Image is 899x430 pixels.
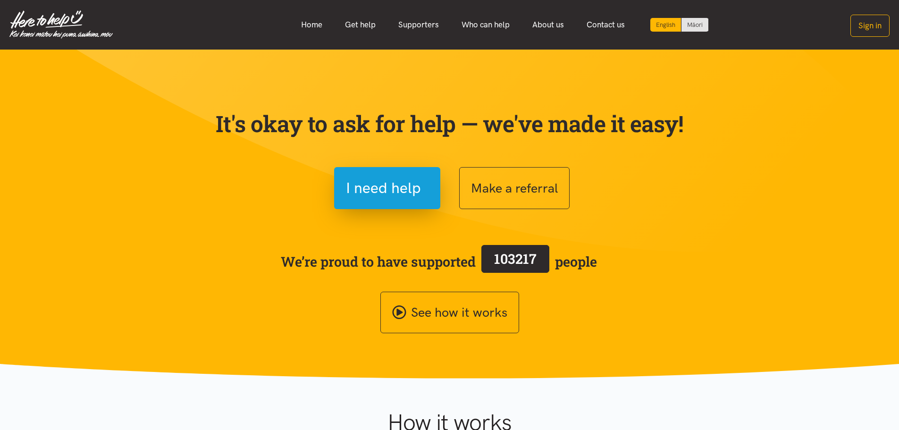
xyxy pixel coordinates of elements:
p: It's okay to ask for help — we've made it easy! [214,110,686,137]
div: Language toggle [650,18,709,32]
a: About us [521,15,575,35]
img: Home [9,10,113,39]
a: Home [290,15,334,35]
span: 103217 [494,250,537,268]
span: We’re proud to have supported people [281,243,597,280]
a: Switch to Te Reo Māori [681,18,708,32]
button: I need help [334,167,440,209]
a: 103217 [476,243,555,280]
a: Who can help [450,15,521,35]
div: Current language [650,18,681,32]
button: Sign in [850,15,890,37]
span: I need help [346,176,421,200]
a: Get help [334,15,387,35]
a: Contact us [575,15,636,35]
a: See how it works [380,292,519,334]
button: Make a referral [459,167,570,209]
a: Supporters [387,15,450,35]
